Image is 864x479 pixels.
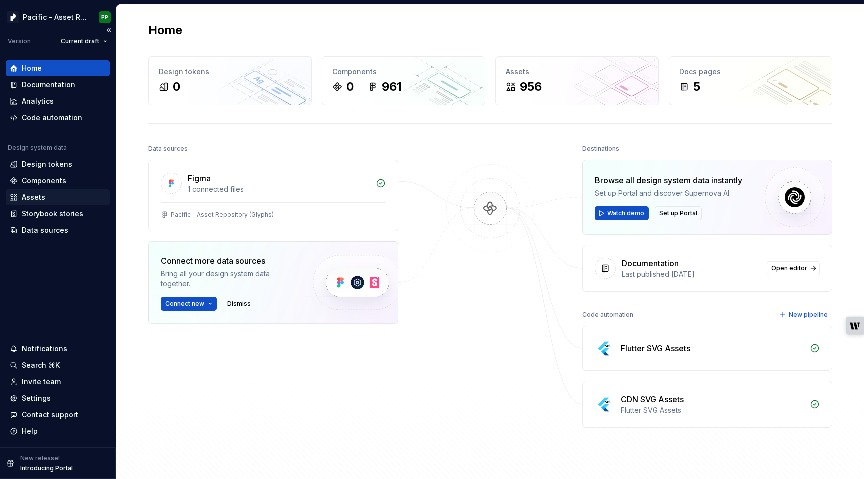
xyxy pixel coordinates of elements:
[148,160,398,231] a: Figma1 connected filesPacific - Asset Repository (Glyphs)
[679,67,822,77] div: Docs pages
[101,13,108,21] div: PP
[6,93,110,109] a: Analytics
[22,80,75,90] div: Documentation
[22,360,60,370] div: Search ⌘K
[188,184,370,194] div: 1 connected files
[6,423,110,439] button: Help
[22,410,78,420] div: Contact support
[148,56,312,105] a: Design tokens0
[6,156,110,172] a: Design tokens
[22,209,83,219] div: Storybook stories
[188,172,211,184] div: Figma
[506,67,648,77] div: Assets
[767,261,820,275] a: Open editor
[22,377,61,387] div: Invite team
[22,192,45,202] div: Assets
[6,110,110,126] a: Code automation
[227,300,251,308] span: Dismiss
[161,269,296,289] div: Bring all your design system data together.
[595,206,649,220] button: Watch demo
[8,144,67,152] div: Design system data
[520,79,542,95] div: 956
[322,56,485,105] a: Components0961
[148,142,188,156] div: Data sources
[622,269,761,279] div: Last published [DATE]
[6,357,110,373] button: Search ⌘K
[61,37,99,45] span: Current draft
[22,344,67,354] div: Notifications
[6,173,110,189] a: Components
[6,189,110,205] a: Assets
[22,393,51,403] div: Settings
[22,426,38,436] div: Help
[6,341,110,357] button: Notifications
[20,464,73,472] p: Introducing Portal
[659,209,697,217] span: Set up Portal
[382,79,402,95] div: 961
[6,222,110,238] a: Data sources
[223,297,255,311] button: Dismiss
[56,34,112,48] button: Current draft
[582,142,619,156] div: Destinations
[6,407,110,423] button: Contact support
[7,11,19,23] img: 8d0dbd7b-a897-4c39-8ca0-62fbda938e11.png
[20,454,60,462] p: New release!
[582,308,633,322] div: Code automation
[6,60,110,76] a: Home
[2,6,114,28] button: Pacific - Asset Repository (Glyphs)PP
[622,257,679,269] div: Documentation
[776,308,832,322] button: New pipeline
[332,67,475,77] div: Components
[771,264,807,272] span: Open editor
[595,188,742,198] div: Set up Portal and discover Supernova AI.
[22,176,66,186] div: Components
[607,209,644,217] span: Watch demo
[595,174,742,186] div: Browse all design system data instantly
[693,79,700,95] div: 5
[22,63,42,73] div: Home
[161,255,296,267] div: Connect more data sources
[6,374,110,390] a: Invite team
[148,22,182,38] h2: Home
[102,23,116,37] button: Collapse sidebar
[621,405,804,415] div: Flutter SVG Assets
[495,56,659,105] a: Assets956
[789,311,828,319] span: New pipeline
[6,206,110,222] a: Storybook stories
[6,390,110,406] a: Settings
[8,37,31,45] div: Version
[346,79,354,95] div: 0
[22,159,72,169] div: Design tokens
[23,12,87,22] div: Pacific - Asset Repository (Glyphs)
[171,211,274,219] div: Pacific - Asset Repository (Glyphs)
[621,342,690,354] div: Flutter SVG Assets
[22,225,68,235] div: Data sources
[161,297,217,311] button: Connect new
[22,113,82,123] div: Code automation
[173,79,180,95] div: 0
[621,393,684,405] div: CDN SVG Assets
[22,96,54,106] div: Analytics
[165,300,204,308] span: Connect new
[655,206,702,220] button: Set up Portal
[159,67,301,77] div: Design tokens
[669,56,832,105] a: Docs pages5
[6,77,110,93] a: Documentation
